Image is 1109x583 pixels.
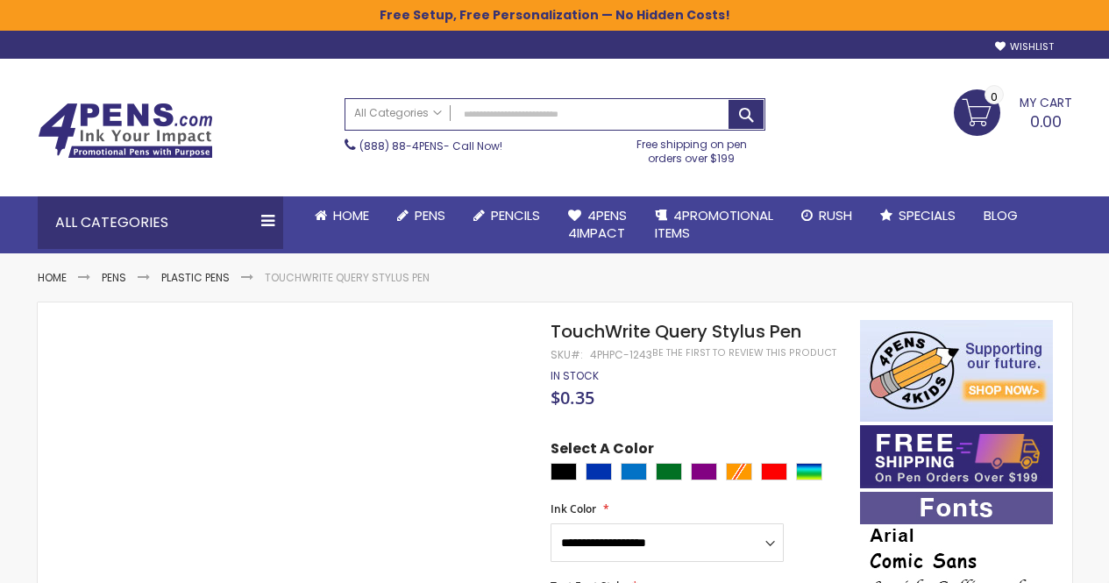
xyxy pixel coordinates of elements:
[551,319,801,344] span: TouchWrite Query Stylus Pen
[554,196,641,253] a: 4Pens4impact
[551,368,599,383] span: In stock
[1030,110,1062,132] span: 0.00
[568,206,627,242] span: 4Pens 4impact
[551,501,596,516] span: Ink Color
[819,206,852,224] span: Rush
[38,270,67,285] a: Home
[691,463,717,480] div: Purple
[796,463,822,480] div: Assorted
[459,196,554,235] a: Pencils
[984,206,1018,224] span: Blog
[586,463,612,480] div: Blue
[345,99,451,128] a: All Categories
[995,40,1054,53] a: Wishlist
[761,463,787,480] div: Red
[161,270,230,285] a: Plastic Pens
[899,206,956,224] span: Specials
[590,348,652,362] div: 4PHPC-1243
[641,196,787,253] a: 4PROMOTIONALITEMS
[333,206,369,224] span: Home
[359,139,502,153] span: - Call Now!
[860,320,1053,422] img: 4pens 4 kids
[652,346,836,359] a: Be the first to review this product
[38,196,283,249] div: All Categories
[38,103,213,159] img: 4Pens Custom Pens and Promotional Products
[656,463,682,480] div: Green
[866,196,970,235] a: Specials
[102,270,126,285] a: Pens
[551,439,654,463] span: Select A Color
[359,139,444,153] a: (888) 88-4PENS
[551,463,577,480] div: Black
[954,89,1072,133] a: 0.00 0
[491,206,540,224] span: Pencils
[551,347,583,362] strong: SKU
[301,196,383,235] a: Home
[970,196,1032,235] a: Blog
[551,369,599,383] div: Availability
[655,206,773,242] span: 4PROMOTIONAL ITEMS
[265,271,430,285] li: TouchWrite Query Stylus Pen
[787,196,866,235] a: Rush
[991,89,998,105] span: 0
[860,425,1053,488] img: Free shipping on orders over $199
[621,463,647,480] div: Blue Light
[354,106,442,120] span: All Categories
[383,196,459,235] a: Pens
[618,131,765,166] div: Free shipping on pen orders over $199
[415,206,445,224] span: Pens
[551,386,594,409] span: $0.35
